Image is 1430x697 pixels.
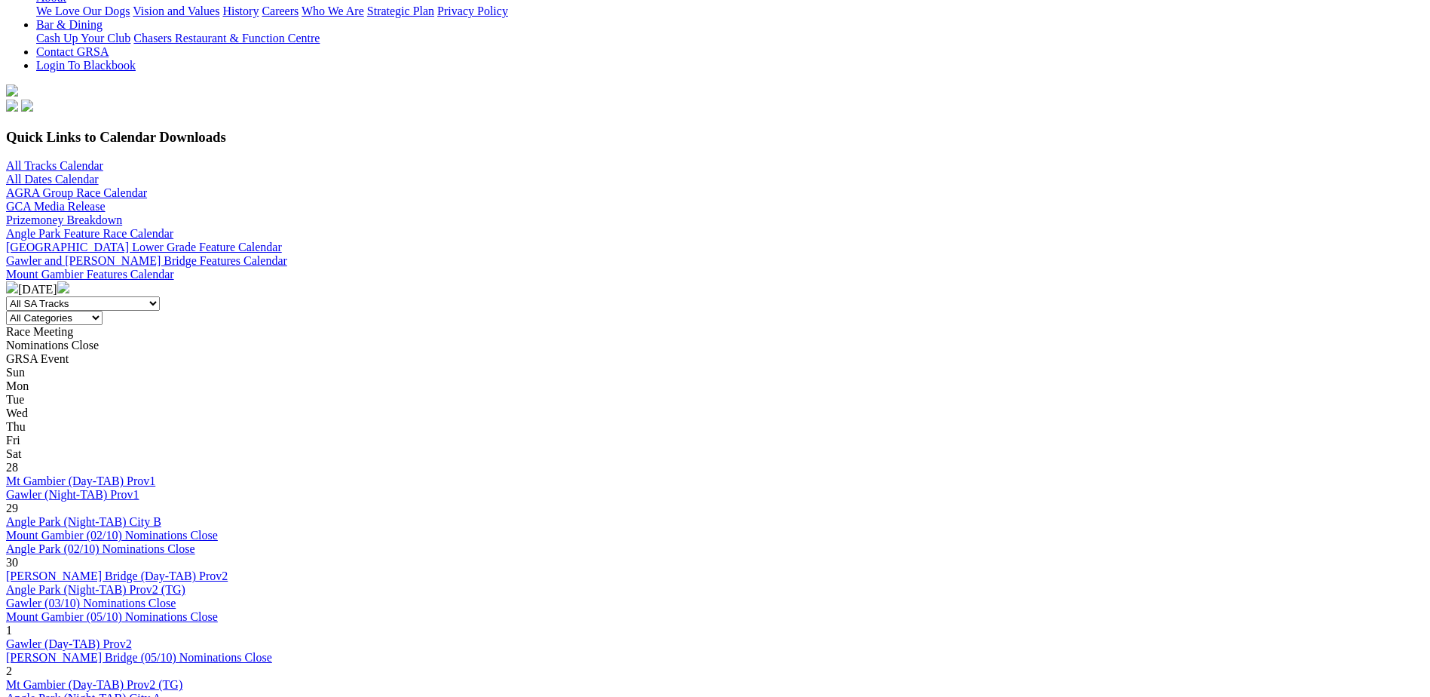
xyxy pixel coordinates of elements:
[6,488,139,501] a: Gawler (Night-TAB) Prov1
[6,474,155,487] a: Mt Gambier (Day-TAB) Prov1
[6,366,1424,379] div: Sun
[6,597,176,609] a: Gawler (03/10) Nominations Close
[6,624,12,637] span: 1
[6,268,174,281] a: Mount Gambier Features Calendar
[6,241,282,253] a: [GEOGRAPHIC_DATA] Lower Grade Feature Calendar
[6,434,1424,447] div: Fri
[6,159,103,172] a: All Tracks Calendar
[6,610,218,623] a: Mount Gambier (05/10) Nominations Close
[6,339,1424,352] div: Nominations Close
[6,420,1424,434] div: Thu
[6,407,1424,420] div: Wed
[6,129,1424,146] h3: Quick Links to Calendar Downloads
[6,213,122,226] a: Prizemoney Breakdown
[437,5,508,17] a: Privacy Policy
[6,502,18,514] span: 29
[6,556,18,569] span: 30
[36,5,1424,18] div: About
[367,5,434,17] a: Strategic Plan
[57,281,69,293] img: chevron-right-pager-white.svg
[6,583,185,596] a: Angle Park (Night-TAB) Prov2 (TG)
[36,45,109,58] a: Contact GRSA
[6,281,1424,296] div: [DATE]
[6,637,132,650] a: Gawler (Day-TAB) Prov2
[36,5,130,17] a: We Love Our Dogs
[6,665,12,677] span: 2
[36,18,103,31] a: Bar & Dining
[6,84,18,97] img: logo-grsa-white.png
[133,5,219,17] a: Vision and Values
[302,5,364,17] a: Who We Are
[6,678,182,691] a: Mt Gambier (Day-TAB) Prov2 (TG)
[6,651,272,664] a: [PERSON_NAME] Bridge (05/10) Nominations Close
[262,5,299,17] a: Careers
[36,32,130,45] a: Cash Up Your Club
[6,254,287,267] a: Gawler and [PERSON_NAME] Bridge Features Calendar
[6,529,218,542] a: Mount Gambier (02/10) Nominations Close
[6,542,195,555] a: Angle Park (02/10) Nominations Close
[6,100,18,112] img: facebook.svg
[36,32,1424,45] div: Bar & Dining
[6,227,173,240] a: Angle Park Feature Race Calendar
[133,32,320,45] a: Chasers Restaurant & Function Centre
[6,393,1424,407] div: Tue
[6,173,99,186] a: All Dates Calendar
[6,447,1424,461] div: Sat
[222,5,259,17] a: History
[6,186,147,199] a: AGRA Group Race Calendar
[6,200,106,213] a: GCA Media Release
[6,461,18,474] span: 28
[36,59,136,72] a: Login To Blackbook
[6,379,1424,393] div: Mon
[6,570,228,582] a: [PERSON_NAME] Bridge (Day-TAB) Prov2
[6,515,161,528] a: Angle Park (Night-TAB) City B
[21,100,33,112] img: twitter.svg
[6,281,18,293] img: chevron-left-pager-white.svg
[6,352,1424,366] div: GRSA Event
[6,325,1424,339] div: Race Meeting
